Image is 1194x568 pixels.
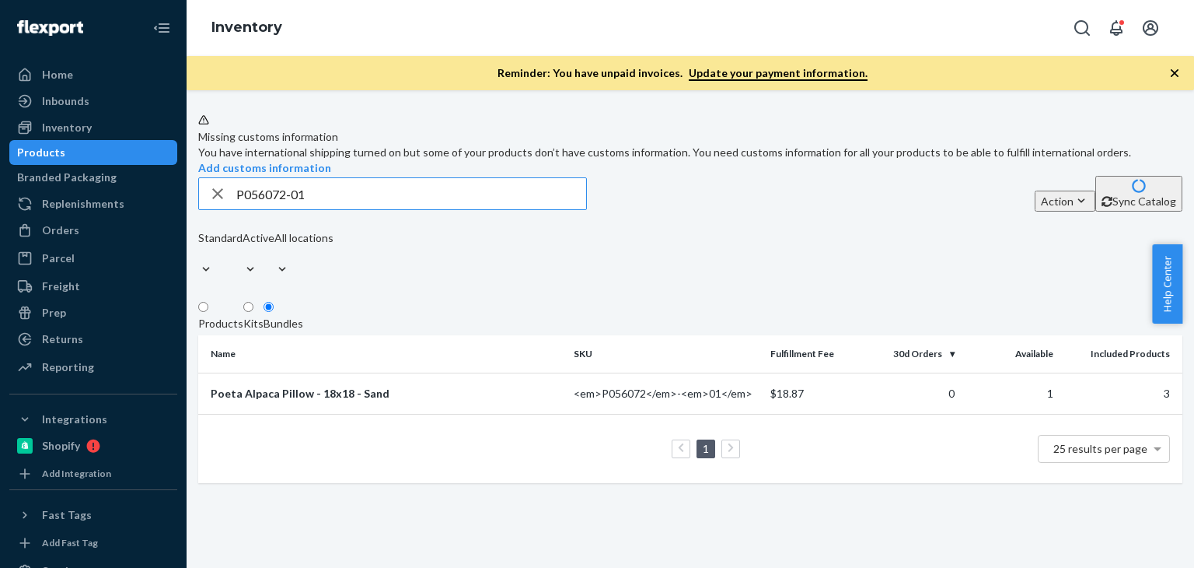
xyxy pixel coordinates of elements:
button: Open account menu [1135,12,1166,44]
a: Add Fast Tag [9,534,177,552]
div: Orders [42,223,79,238]
input: All locations [274,246,276,261]
a: Reporting [9,355,177,380]
th: Included Products [1060,335,1182,373]
a: Inbounds [9,89,177,114]
a: Update your payment information. [689,66,868,81]
a: Inventory [9,115,177,140]
th: Fulfillment Fee [764,335,863,373]
span: 25 results per page [1053,442,1147,455]
a: Shopify [9,433,177,458]
a: Add customs information [198,161,331,174]
a: Products [9,140,177,165]
button: Fast Tags [9,503,177,528]
div: Action [1041,193,1089,209]
div: Active [243,230,274,246]
button: Sync Catalog [1095,176,1182,212]
a: Returns [9,327,177,352]
td: 1 [961,373,1060,414]
div: Parcel [42,251,75,266]
div: Integrations [42,412,107,427]
div: All locations [274,230,333,246]
div: Freight [42,279,80,294]
button: Open notifications [1101,12,1132,44]
div: Fast Tags [42,507,92,523]
p: Reminder: You have unpaid invoices. [497,65,868,81]
div: Kits [243,316,264,331]
a: Prep [9,300,177,325]
ol: breadcrumbs [199,5,295,51]
input: Active [243,246,244,261]
a: Inventory [211,19,282,36]
span: Missing customs information [198,130,338,143]
div: Inbounds [42,93,89,109]
th: Available [961,335,1060,373]
a: Parcel [9,246,177,271]
div: Add Fast Tag [42,536,98,549]
div: Add Integration [42,467,111,480]
img: Flexport logo [17,20,83,36]
div: Poeta Alpaca Pillow - 18x18 - Sand [211,386,561,401]
input: Products [198,302,208,312]
div: Inventory [42,120,92,135]
th: SKU [567,335,764,373]
div: Shopify [42,438,80,454]
div: Prep [42,305,66,321]
button: Close Navigation [146,12,177,44]
div: Products [17,145,65,160]
div: Home [42,67,73,82]
button: Open Search Box [1067,12,1098,44]
div: Products [198,316,243,331]
a: Orders [9,218,177,243]
div: Reporting [42,359,94,375]
td: 0 [863,373,962,414]
td: $18.87 [764,373,863,414]
th: 30d Orders [863,335,962,373]
button: Help Center [1152,244,1182,324]
a: Add Integration [9,465,177,483]
a: Home [9,62,177,87]
button: Action [1035,191,1095,212]
div: Standard [198,230,243,246]
div: Replenishments [42,196,124,212]
div: You have international shipping turned on but some of your products don’t have customs informatio... [198,145,1182,160]
a: Branded Packaging [9,165,177,190]
div: Branded Packaging [17,170,117,185]
button: Integrations [9,407,177,432]
td: 3 [1060,373,1182,414]
input: Kits [243,302,253,312]
div: Returns [42,331,83,347]
th: Name [198,335,567,373]
div: Bundles [264,316,303,331]
input: Bundles [264,302,274,312]
input: Search inventory by name or sku [236,178,586,209]
a: Replenishments [9,191,177,216]
td: <em>P056072</em>-<em>01</em> [567,373,764,414]
a: Page 1 is your current page [700,442,712,455]
input: Standard [198,246,200,261]
a: Freight [9,274,177,299]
